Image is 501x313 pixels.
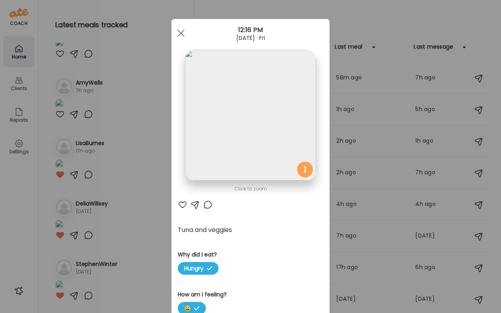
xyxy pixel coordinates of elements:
h3: How am I feeling? [178,290,323,299]
div: Tuna and veggies [178,225,323,235]
div: [DATE] · Fri [171,35,330,41]
span: Hungry [178,262,218,275]
div: 12:16 PM [171,25,330,35]
img: images%2F1qYfsqsWO6WAqm9xosSfiY0Hazg1%2FngFLYlA0OWMRqISmWvHu%2F16pTXddHG08MlCa3fX7R_1080 [185,50,316,181]
h3: Why did I eat? [178,251,323,259]
div: Click to zoom [178,184,323,194]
